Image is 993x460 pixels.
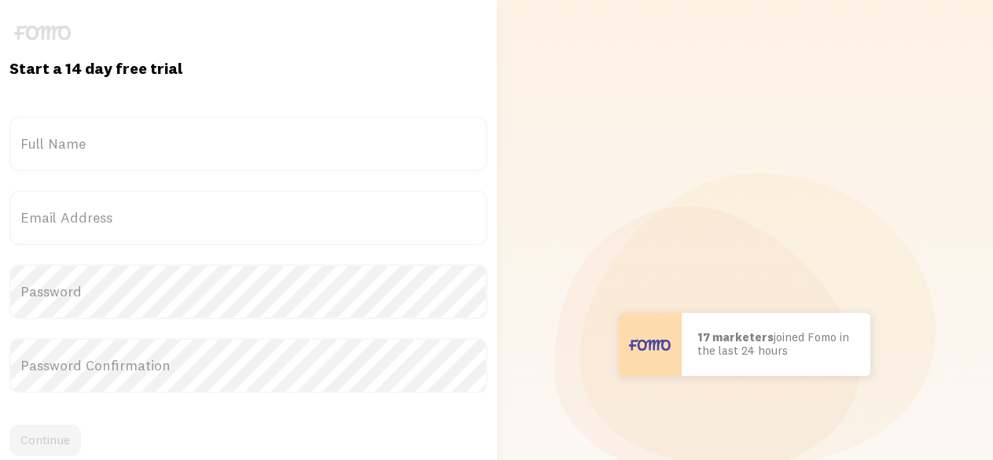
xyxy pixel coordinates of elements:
b: 17 marketers [697,329,774,344]
label: Full Name [9,116,487,171]
label: Password Confirmation [9,338,487,393]
h1: Start a 14 day free trial [9,58,487,79]
img: fomo-logo-gray-b99e0e8ada9f9040e2984d0d95b3b12da0074ffd48d1e5cb62ac37fc77b0b268.svg [14,25,71,40]
label: Password [9,264,487,319]
img: User avatar [619,313,682,376]
p: joined Fomo in the last 24 hours [697,331,855,357]
label: Email Address [9,190,487,245]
